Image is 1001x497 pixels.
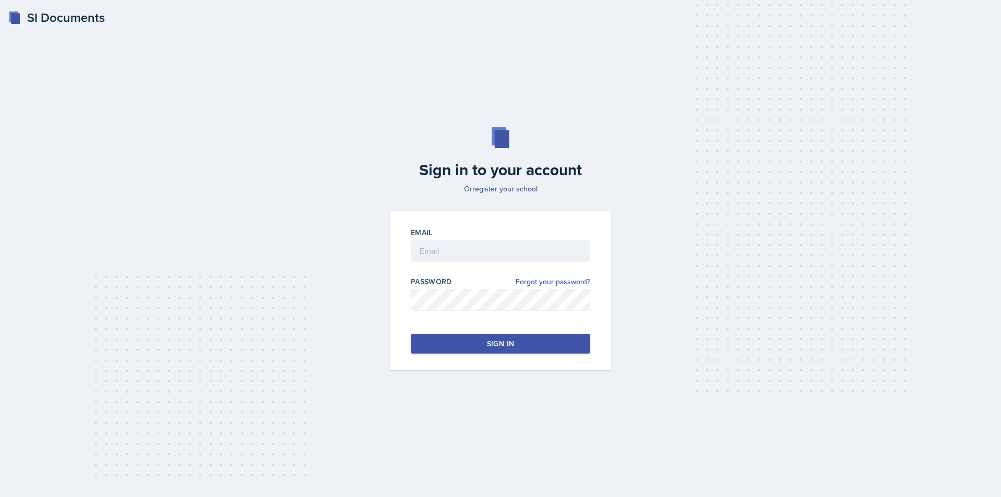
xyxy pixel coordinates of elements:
[411,240,590,262] input: Email
[487,338,514,349] div: Sign in
[384,161,617,179] h2: Sign in to your account
[8,8,105,27] a: SI Documents
[411,334,590,354] button: Sign in
[472,184,538,194] a: register your school
[411,227,433,238] label: Email
[516,276,590,287] a: Forgot your password?
[384,184,617,194] p: Or
[411,276,452,287] label: Password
